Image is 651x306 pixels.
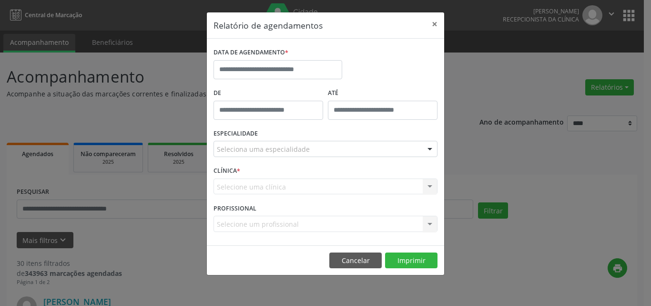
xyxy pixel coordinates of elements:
button: Close [425,12,444,36]
label: PROFISSIONAL [214,201,256,216]
label: De [214,86,323,101]
button: Imprimir [385,253,437,269]
label: ESPECIALIDADE [214,127,258,141]
label: DATA DE AGENDAMENTO [214,45,288,60]
h5: Relatório de agendamentos [214,19,323,32]
button: Cancelar [329,253,382,269]
label: CLÍNICA [214,164,240,179]
span: Seleciona uma especialidade [217,144,310,154]
label: ATÉ [328,86,437,101]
